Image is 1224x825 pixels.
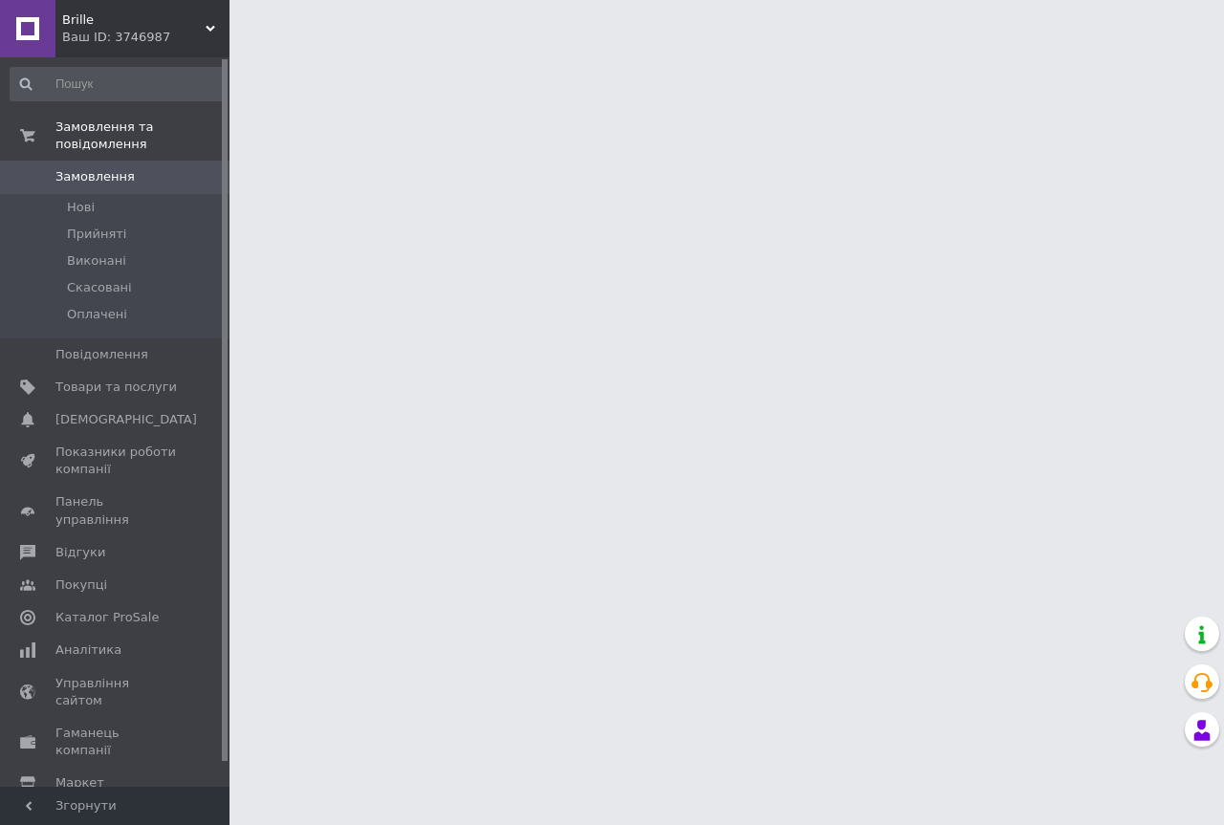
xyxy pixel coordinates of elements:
[55,493,177,528] span: Панель управління
[55,379,177,396] span: Товари та послуги
[67,306,127,323] span: Оплачені
[10,67,226,101] input: Пошук
[67,199,95,216] span: Нові
[55,346,148,363] span: Повідомлення
[55,411,197,428] span: [DEMOGRAPHIC_DATA]
[67,252,126,270] span: Виконані
[62,11,206,29] span: Brille
[55,168,135,185] span: Замовлення
[62,29,229,46] div: Ваш ID: 3746987
[67,226,126,243] span: Прийняті
[55,544,105,561] span: Відгуки
[55,444,177,478] span: Показники роботи компанії
[55,641,121,659] span: Аналітика
[55,675,177,709] span: Управління сайтом
[55,774,104,792] span: Маркет
[67,279,132,296] span: Скасовані
[55,609,159,626] span: Каталог ProSale
[55,576,107,594] span: Покупці
[55,725,177,759] span: Гаманець компанії
[55,119,229,153] span: Замовлення та повідомлення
